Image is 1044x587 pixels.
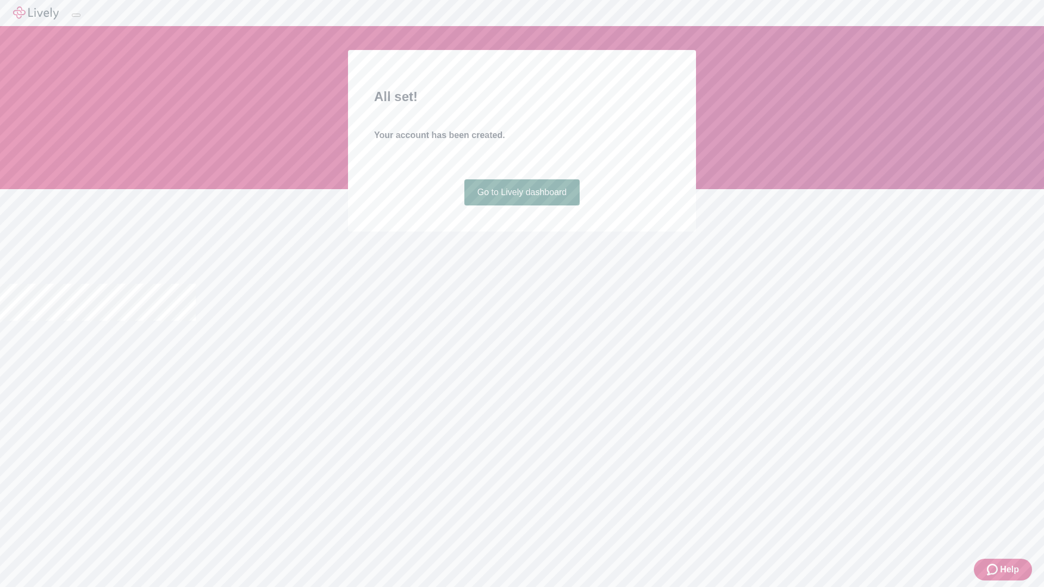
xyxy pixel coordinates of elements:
[464,179,580,205] a: Go to Lively dashboard
[374,87,670,107] h2: All set!
[13,7,59,20] img: Lively
[72,14,80,17] button: Log out
[987,563,1000,576] svg: Zendesk support icon
[974,559,1032,580] button: Zendesk support iconHelp
[374,129,670,142] h4: Your account has been created.
[1000,563,1019,576] span: Help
